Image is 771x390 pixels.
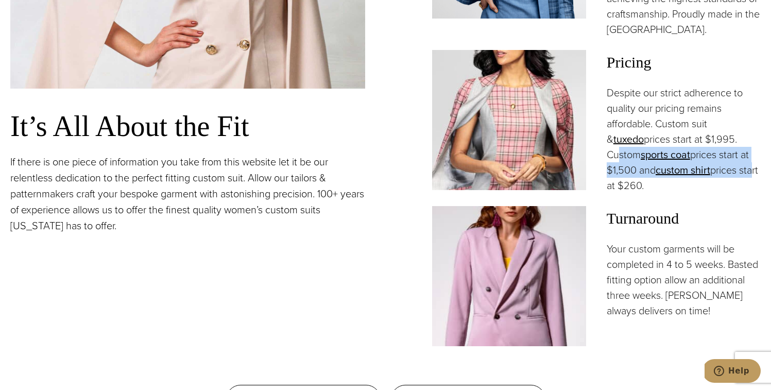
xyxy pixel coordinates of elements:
span: Pricing [607,50,761,75]
p: Despite our strict adherence to quality our pricing remains affordable. Custom suit & prices star... [607,85,761,193]
span: Turnaround [607,206,761,231]
iframe: Opens a widget where you can chat to one of our agents [705,359,761,385]
a: sports coat [641,147,690,162]
img: Woman in double breasted Loro Piana bespoke women's suits. [432,206,586,346]
img: Woman in custom made red checked dress with matching custom jacket over shoulders. [432,50,586,190]
a: tuxedo [613,131,644,147]
h3: It’s All About the Fit [10,109,365,144]
a: custom shirt [656,162,710,178]
p: Your custom garments will be completed in 4 to 5 weeks. Basted fitting option allow an additional... [607,241,761,318]
p: If there is one piece of information you take from this website let it be our relentless dedicati... [10,154,365,234]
